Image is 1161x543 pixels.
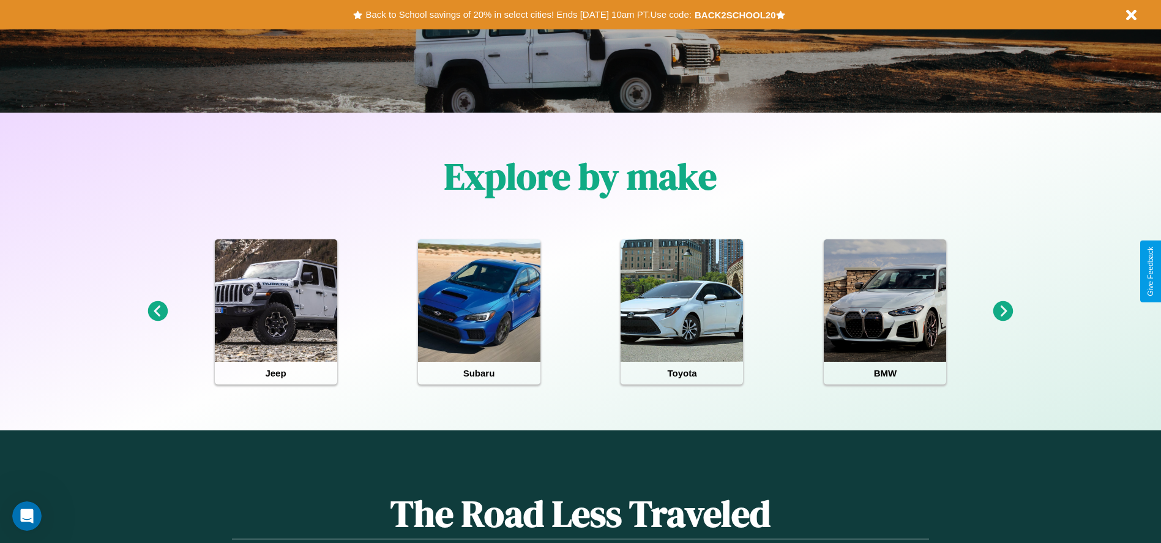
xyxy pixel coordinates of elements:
b: BACK2SCHOOL20 [695,10,776,20]
iframe: Intercom live chat [12,501,42,531]
h4: Jeep [215,362,337,384]
div: Give Feedback [1146,247,1155,296]
h4: Toyota [621,362,743,384]
button: Back to School savings of 20% in select cities! Ends [DATE] 10am PT.Use code: [362,6,694,23]
h1: Explore by make [444,151,717,201]
h1: The Road Less Traveled [232,489,928,539]
h4: Subaru [418,362,540,384]
h4: BMW [824,362,946,384]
